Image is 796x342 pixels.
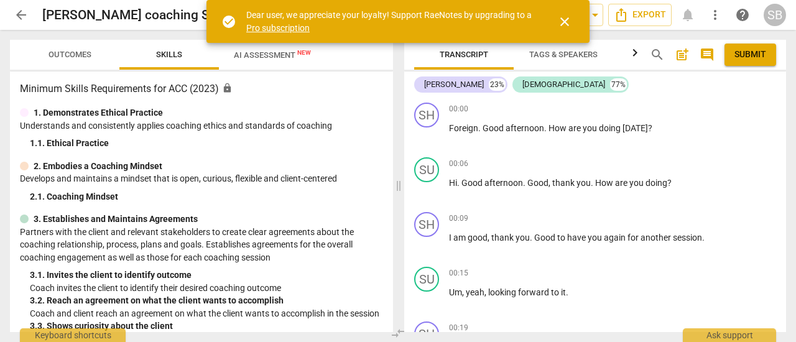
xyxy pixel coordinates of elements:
span: Good [461,178,484,188]
span: [DATE] [622,123,648,133]
div: Change speaker [414,267,439,292]
span: , [488,233,491,243]
span: . [457,178,461,188]
button: SB [764,4,786,26]
p: 1. Demonstrates Ethical Practice [34,106,163,119]
button: Export [608,4,672,26]
div: 23% [489,78,506,91]
span: thank [491,233,516,243]
span: Foreign [449,123,478,133]
span: to [557,233,567,243]
span: 00:00 [449,104,468,114]
div: 3. 2. Reach an agreement on what the client wants to accomplish [30,294,383,307]
span: . [523,178,527,188]
span: Hi [449,178,457,188]
span: afternoon [484,178,523,188]
span: have [567,233,588,243]
p: 2. Embodies a Coaching Mindset [34,160,162,173]
span: you [516,233,530,243]
span: Outcomes [49,50,91,59]
span: more_vert [708,7,723,22]
span: 00:19 [449,323,468,333]
div: [PERSON_NAME] [424,78,484,91]
span: 00:15 [449,268,468,279]
span: you [588,233,604,243]
span: Skills [156,50,182,59]
span: yeah [466,287,484,297]
span: session [673,233,702,243]
span: Good [527,178,548,188]
span: ? [667,178,672,188]
div: 2. 1. Coaching Mindset [30,190,383,203]
span: New [297,49,311,56]
p: 3. Establishes and Maintains Agreements [34,213,198,226]
span: . [591,178,595,188]
span: Good [534,233,557,243]
span: post_add [675,47,690,62]
span: AI Assessment [234,50,311,60]
p: Develops and maintains a mindset that is open, curious, flexible and client-centered [20,172,383,185]
div: 1. 1. Ethical Practice [30,137,383,150]
span: search [650,47,665,62]
span: doing [646,178,667,188]
span: another [641,233,673,243]
a: Pro subscription [246,23,310,33]
span: it [561,287,566,297]
span: Transcript [440,50,488,59]
span: How [548,123,568,133]
span: How [595,178,615,188]
button: Add summary [672,45,692,65]
span: arrow_back [14,7,29,22]
span: are [568,123,583,133]
div: 3. 1. Invites the client to identify outcome [30,269,383,282]
span: . [478,123,483,133]
span: you [576,178,591,188]
span: help [735,7,750,22]
span: you [583,123,599,133]
a: Help [731,4,754,26]
div: Dear user, we appreciate your loyalty! Support RaeNotes by upgrading to a [246,9,535,34]
div: 77% [610,78,627,91]
span: . [544,123,548,133]
p: Understands and consistently applies coaching ethics and standards of coaching [20,119,383,132]
span: . [530,233,534,243]
span: doing [599,123,622,133]
span: I [449,233,453,243]
h3: Minimum Skills Requirements for ACC (2023) [20,81,383,96]
span: 00:06 [449,159,468,169]
div: Change speaker [414,103,439,127]
span: . [702,233,705,243]
span: , [462,287,466,297]
span: looking [488,287,518,297]
span: Tags & Speakers [529,50,598,59]
span: good [468,233,488,243]
span: am [453,233,468,243]
button: Please Do Not Submit until your Assessment is Complete [724,44,776,66]
span: , [484,287,488,297]
span: comment [700,47,715,62]
button: Search [647,45,667,65]
span: are [615,178,629,188]
div: Change speaker [414,157,439,182]
span: to [551,287,561,297]
span: Um [449,287,462,297]
p: Coach and client reach an agreement on what the client wants to accomplish in the session [30,307,383,320]
span: thank [552,178,576,188]
div: Change speaker [414,212,439,237]
span: Assessment is enabled for this document. The competency model is locked and follows the assessmen... [222,83,233,93]
span: arrow_drop_down [588,7,603,22]
span: Submit [734,49,766,61]
span: Export [614,7,666,22]
span: for [627,233,641,243]
div: Ask support [683,328,776,342]
span: close [557,14,572,29]
div: [DEMOGRAPHIC_DATA] [522,78,605,91]
div: 3. 3. Shows curiosity about the client [30,320,383,333]
span: you [629,178,646,188]
span: check_circle [221,14,236,29]
h2: [PERSON_NAME] coaching Sunita18Sep [42,7,276,23]
span: afternoon [506,123,544,133]
span: Good [483,123,506,133]
button: Show/Hide comments [697,45,717,65]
